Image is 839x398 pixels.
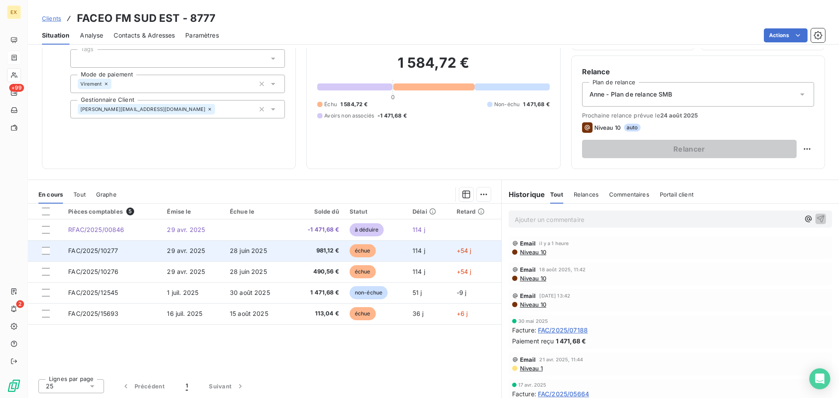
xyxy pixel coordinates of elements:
button: Relancer [582,140,797,158]
span: 114 j [413,226,425,233]
span: échue [350,307,376,320]
span: +54 j [457,268,472,275]
span: 2 [16,300,24,308]
input: Ajouter une valeur [215,105,222,113]
span: Niveau 10 [594,124,621,131]
span: RFAC/2025/00846 [68,226,124,233]
span: [PERSON_NAME][EMAIL_ADDRESS][DOMAIN_NAME] [80,107,205,112]
span: 24 août 2025 [660,112,698,119]
span: Prochaine relance prévue le [582,112,814,119]
span: 16 juil. 2025 [167,310,202,317]
span: FAC/2025/12545 [68,289,118,296]
span: 0 [391,93,395,100]
span: Anne - Plan de relance SMB [589,90,673,99]
span: 29 avr. 2025 [167,247,205,254]
span: 28 juin 2025 [230,268,267,275]
span: Virement [80,81,102,87]
span: -9 j [457,289,467,296]
span: Niveau 10 [519,301,546,308]
span: FAC/2025/10277 [68,247,118,254]
img: Logo LeanPay [7,379,21,393]
span: non-échue [350,286,388,299]
span: 1 juil. 2025 [167,289,198,296]
span: Avoirs non associés [324,112,374,120]
span: Niveau 1 [519,365,543,372]
span: Paramètres [185,31,219,40]
span: 28 juin 2025 [230,247,267,254]
span: 30 août 2025 [230,289,270,296]
div: Émise le [167,208,219,215]
span: Contacts & Adresses [114,31,175,40]
span: échue [350,244,376,257]
div: Statut [350,208,402,215]
button: Actions [764,28,808,42]
span: échue [350,265,376,278]
button: 1 [175,377,198,395]
span: Niveau 10 [519,249,546,256]
span: 1 [186,382,188,391]
span: 114 j [413,247,425,254]
span: -1 471,68 € [378,112,407,120]
input: Ajouter une valeur [111,80,118,88]
button: Précédent [111,377,175,395]
span: 1 471,68 € [295,288,339,297]
span: 51 j [413,289,422,296]
span: Facture : [512,325,536,335]
span: 29 avr. 2025 [167,226,205,233]
span: 1 584,72 € [340,100,368,108]
div: Open Intercom Messenger [809,368,830,389]
h3: FACEO FM SUD EST - 8777 [77,10,215,26]
span: à déduire [350,223,384,236]
span: Graphe [96,191,117,198]
button: Suivant [198,377,255,395]
span: +6 j [457,310,468,317]
span: [DATE] 13:42 [539,293,570,298]
span: Échu [324,100,337,108]
span: Tout [73,191,86,198]
span: Relances [574,191,599,198]
div: Délai [413,208,446,215]
span: Niveau 10 [519,275,546,282]
span: 25 [46,382,53,391]
span: 15 août 2025 [230,310,268,317]
span: 18 août 2025, 11:42 [539,267,586,272]
span: FAC/2025/10276 [68,268,118,275]
span: 1 471,68 € [523,100,550,108]
div: Pièces comptables [68,208,156,215]
span: Non-échu [494,100,520,108]
span: Portail client [660,191,693,198]
span: 21 avr. 2025, 11:44 [539,357,583,362]
span: 113,04 € [295,309,339,318]
span: FAC/2025/07188 [538,325,588,335]
span: 17 avr. 2025 [518,382,547,388]
span: Clients [42,15,61,22]
span: il y a 1 heure [539,241,569,246]
div: Solde dû [295,208,339,215]
div: Retard [457,208,496,215]
input: Ajouter une valeur [78,55,85,62]
span: Email [520,356,536,363]
span: 36 j [413,310,424,317]
span: En cours [38,191,63,198]
span: Analyse [80,31,103,40]
span: 981,12 € [295,246,339,255]
div: EX [7,5,21,19]
span: Email [520,266,536,273]
span: Situation [42,31,69,40]
span: 29 avr. 2025 [167,268,205,275]
span: 30 mai 2025 [518,318,548,324]
span: +54 j [457,247,472,254]
h2: 1 584,72 € [317,54,549,80]
span: Paiement reçu [512,336,554,346]
span: +99 [9,84,24,92]
span: FAC/2025/15693 [68,310,118,317]
span: 1 471,68 € [556,336,586,346]
span: Commentaires [609,191,649,198]
span: -1 471,68 € [295,225,339,234]
div: Échue le [230,208,285,215]
h6: Historique [502,189,545,200]
h6: Relance [582,66,814,77]
a: Clients [42,14,61,23]
span: 114 j [413,268,425,275]
span: 5 [126,208,134,215]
